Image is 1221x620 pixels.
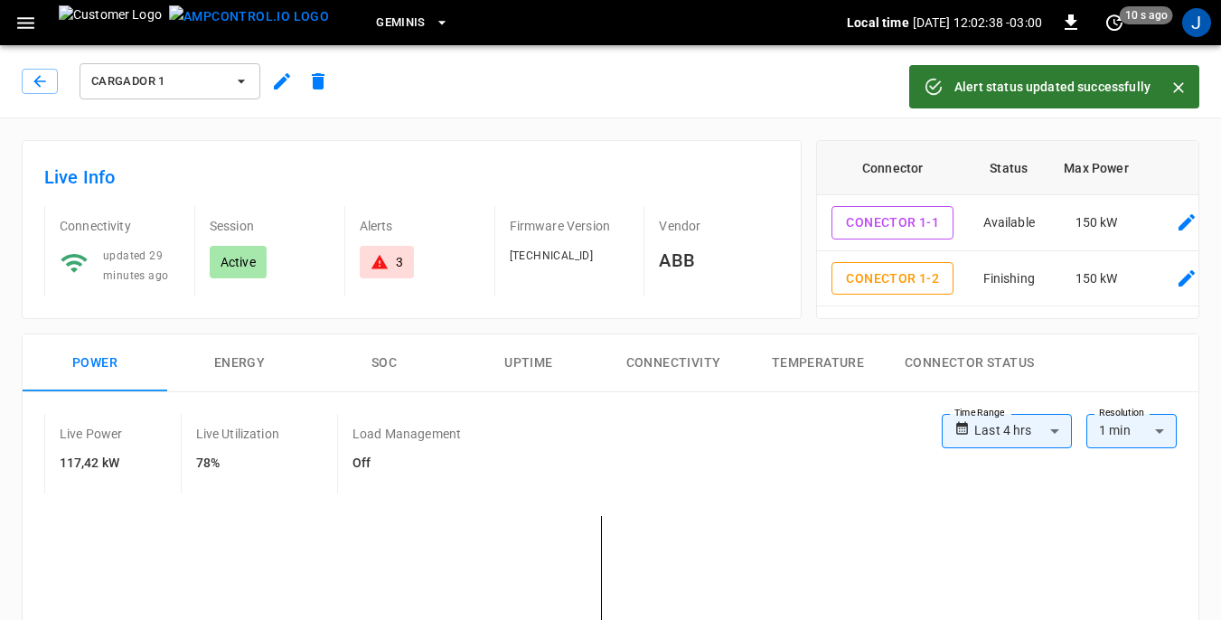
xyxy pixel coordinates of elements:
[210,217,330,235] p: Session
[968,195,1049,251] td: Available
[169,5,329,28] img: ampcontrol.io logo
[456,334,601,392] button: Uptime
[890,334,1048,392] button: Connector Status
[1182,8,1211,37] div: profile-icon
[1099,406,1144,420] label: Resolution
[352,454,461,474] h6: Off
[831,206,953,240] button: Conector 1-1
[1100,8,1129,37] button: set refresh interval
[1049,251,1142,307] td: 150 kW
[376,13,426,33] span: Geminis
[1049,141,1142,195] th: Max Power
[360,217,480,235] p: Alerts
[659,217,779,235] p: Vendor
[968,251,1049,307] td: Finishing
[1049,195,1142,251] td: 150 kW
[974,414,1072,448] div: Last 4 hrs
[312,334,456,392] button: SOC
[352,425,461,443] p: Load Management
[913,14,1042,32] p: [DATE] 12:02:38 -03:00
[91,71,225,92] span: Cargador 1
[954,70,1151,103] div: Alert status updated successfully
[196,425,279,443] p: Live Utilization
[369,5,456,41] button: Geminis
[968,306,1049,362] td: Charging
[968,141,1049,195] th: Status
[80,63,260,99] button: Cargador 1
[1049,306,1142,362] td: 150 kW
[831,262,953,296] button: Conector 1-2
[746,334,890,392] button: Temperature
[221,253,256,271] p: Active
[847,14,909,32] p: Local time
[510,249,594,262] span: [TECHNICAL_ID]
[167,334,312,392] button: Energy
[196,454,279,474] h6: 78%
[396,253,403,271] div: 3
[954,406,1005,420] label: Time Range
[817,141,968,195] th: Connector
[103,249,168,282] span: updated 29 minutes ago
[23,334,167,392] button: Power
[1120,6,1173,24] span: 10 s ago
[659,246,779,275] h6: ABB
[44,163,779,192] h6: Live Info
[601,334,746,392] button: Connectivity
[59,5,162,40] img: Customer Logo
[60,217,180,235] p: Connectivity
[60,425,123,443] p: Live Power
[60,454,123,474] h6: 117,42 kW
[1086,414,1177,448] div: 1 min
[510,217,630,235] p: Firmware Version
[1165,74,1192,101] button: Close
